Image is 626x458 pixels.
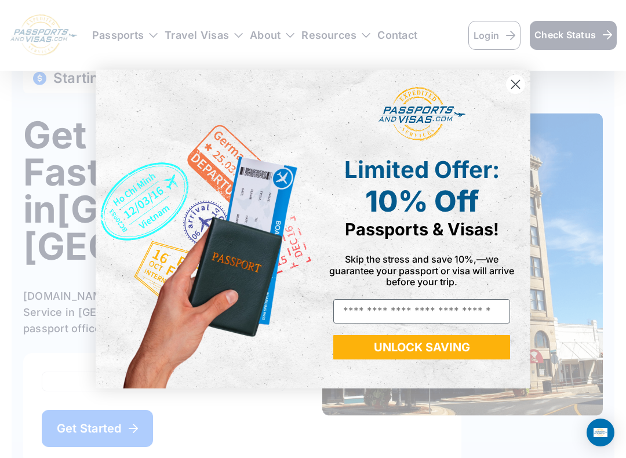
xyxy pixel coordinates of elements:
button: UNLOCK SAVING [333,335,510,359]
span: Passports & Visas! [345,219,499,239]
span: Limited Offer: [344,155,500,184]
img: de9cda0d-0715-46ca-9a25-073762a91ba7.png [96,70,313,388]
span: Skip the stress and save 10%,—we guarantee your passport or visa will arrive before your trip. [329,253,514,287]
div: Open Intercom Messenger [587,419,614,446]
img: passports and visas [378,87,465,141]
button: Close dialog [505,74,526,94]
span: 10% Off [365,184,479,219]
